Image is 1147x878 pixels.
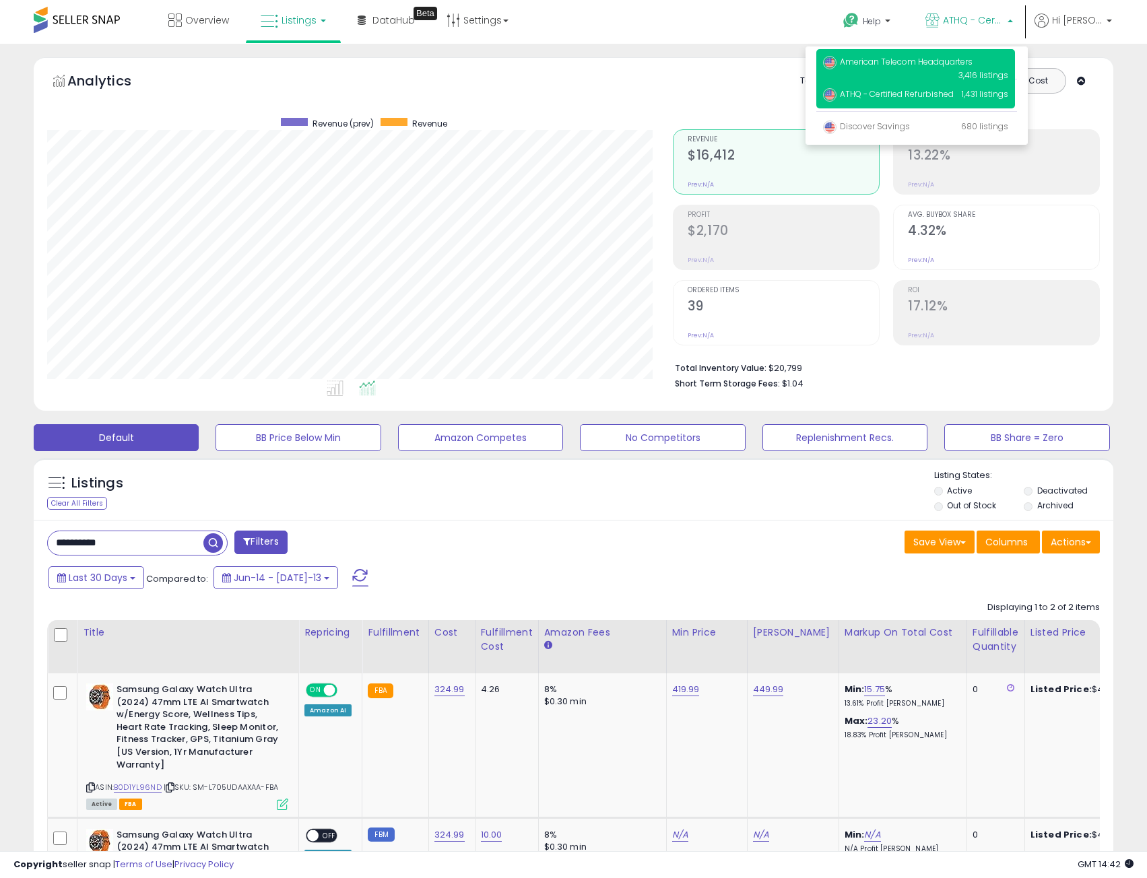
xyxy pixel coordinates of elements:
div: Amazon AI [304,850,352,862]
div: 4.26 [481,683,528,696]
label: Active [947,485,972,496]
a: N/A [672,828,688,842]
small: Prev: N/A [908,180,934,189]
div: Repricing [304,626,356,640]
b: Total Inventory Value: [675,362,766,374]
p: Listing States: [934,469,1113,482]
b: Min: [845,683,865,696]
div: Clear All Filters [47,497,107,510]
i: Get Help [843,12,859,29]
div: $0.30 min [544,696,656,708]
div: Fulfillment Cost [481,626,533,654]
span: Revenue [412,118,447,129]
img: 51LEqBkFViL._SL40_.jpg [86,829,113,856]
small: Prev: N/A [908,256,934,264]
div: 8% [544,829,656,841]
span: Jun-14 - [DATE]-13 [234,571,321,584]
span: Compared to: [146,572,208,585]
button: Jun-14 - [DATE]-13 [214,566,338,589]
div: Amazon AI [304,704,352,716]
span: Hi [PERSON_NAME] [1052,13,1103,27]
li: $20,799 [675,359,1090,375]
strong: Copyright [13,858,63,871]
h2: $2,170 [688,223,879,241]
button: Filters [234,531,287,554]
a: Privacy Policy [174,858,234,871]
div: % [845,683,956,708]
span: Overview [185,13,229,27]
h2: $16,412 [688,147,879,166]
div: Fulfillable Quantity [973,626,1019,654]
div: 0 [973,829,1014,841]
button: Amazon Competes [398,424,563,451]
div: Totals For [800,75,853,88]
div: $449.99 [1030,683,1142,696]
a: 449.99 [753,683,784,696]
button: Default [34,424,199,451]
small: FBA [368,683,393,698]
div: Min Price [672,626,742,640]
img: usa.png [823,56,837,69]
button: Replenishment Recs. [762,424,927,451]
span: ATHQ - Certified Refurbished [823,88,954,100]
button: BB Price Below Min [216,424,381,451]
span: ROI [908,287,1099,294]
a: 10.00 [481,828,502,842]
div: $409.99 [1030,829,1142,841]
b: Short Term Storage Fees: [675,378,780,389]
span: OFF [335,685,357,696]
h5: Listings [71,474,123,493]
b: Listed Price: [1030,683,1092,696]
a: Help [832,2,904,44]
a: 419.99 [672,683,700,696]
small: Amazon Fees. [544,640,552,652]
a: Terms of Use [115,858,172,871]
a: 324.99 [434,828,465,842]
span: OFF [319,830,340,841]
span: 1,431 listings [962,88,1008,100]
div: ASIN: [86,683,288,809]
b: Listed Price: [1030,828,1092,841]
h2: 17.12% [908,298,1099,316]
div: % [845,715,956,740]
span: Avg. Buybox Share [908,211,1099,219]
button: BB Share = Zero [944,424,1109,451]
a: 15.75 [864,683,885,696]
h5: Analytics [67,71,158,94]
a: B0D1YL96ND [114,782,162,793]
a: N/A [864,828,880,842]
p: 13.61% Profit [PERSON_NAME] [845,699,956,708]
span: FBA [119,799,142,810]
div: Title [83,626,293,640]
img: 51LEqBkFViL._SL40_.jpg [86,683,113,710]
span: Columns [985,535,1028,549]
span: Help [863,15,881,27]
small: FBM [368,828,394,842]
span: ON [307,685,324,696]
div: Cost [434,626,469,640]
p: 18.83% Profit [PERSON_NAME] [845,731,956,740]
a: 324.99 [434,683,465,696]
span: $1.04 [782,377,804,390]
button: No Competitors [580,424,745,451]
div: 0 [973,683,1014,696]
label: Deactivated [1037,485,1088,496]
small: Prev: N/A [688,331,714,339]
button: Last 30 Days [48,566,144,589]
div: Fulfillment [368,626,422,640]
b: Min: [845,828,865,841]
a: N/A [753,828,769,842]
img: usa.png [823,121,837,134]
div: Markup on Total Cost [845,626,961,640]
div: $0.30 min [544,841,656,853]
div: Listed Price [1030,626,1147,640]
label: Archived [1037,500,1074,511]
th: The percentage added to the cost of goods (COGS) that forms the calculator for Min & Max prices. [839,620,966,673]
span: | SKU: SM-L705UDAAXAA-FBA [164,782,278,792]
div: Amazon Fees [544,626,661,640]
div: 8% [544,683,656,696]
h2: 39 [688,298,879,316]
span: 680 listings [961,121,1008,132]
span: DataHub [372,13,415,27]
h2: 13.22% [908,147,1099,166]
